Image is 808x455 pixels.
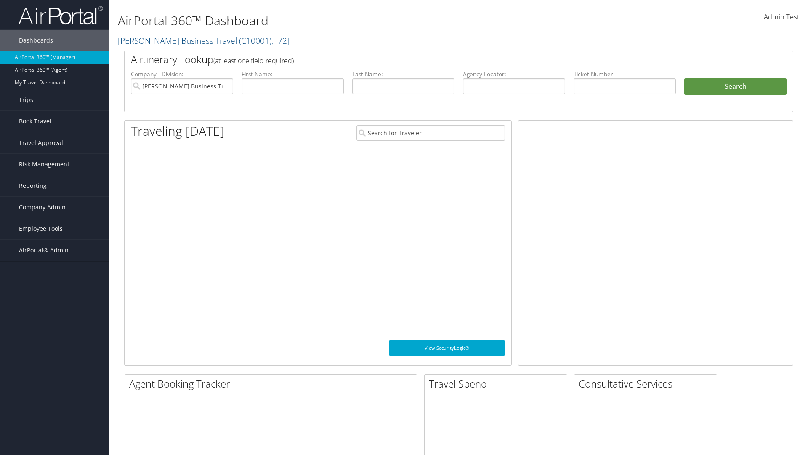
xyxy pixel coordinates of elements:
[356,125,505,141] input: Search for Traveler
[579,377,717,391] h2: Consultative Services
[19,111,51,132] span: Book Travel
[19,240,69,261] span: AirPortal® Admin
[129,377,417,391] h2: Agent Booking Tracker
[574,70,676,78] label: Ticket Number:
[131,70,233,78] label: Company - Division:
[118,35,290,46] a: [PERSON_NAME] Business Travel
[389,340,505,356] a: View SecurityLogic®
[352,70,454,78] label: Last Name:
[239,35,271,46] span: ( C10001 )
[131,122,224,140] h1: Traveling [DATE]
[19,218,63,239] span: Employee Tools
[19,154,69,175] span: Risk Management
[19,30,53,51] span: Dashboards
[764,12,800,21] span: Admin Test
[463,70,565,78] label: Agency Locator:
[118,12,572,29] h1: AirPortal 360™ Dashboard
[19,175,47,196] span: Reporting
[242,70,344,78] label: First Name:
[271,35,290,46] span: , [ 72 ]
[19,89,33,110] span: Trips
[19,132,63,153] span: Travel Approval
[429,377,567,391] h2: Travel Spend
[19,5,103,25] img: airportal-logo.png
[764,4,800,30] a: Admin Test
[19,197,66,218] span: Company Admin
[684,78,787,95] button: Search
[213,56,294,65] span: (at least one field required)
[131,52,731,67] h2: Airtinerary Lookup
